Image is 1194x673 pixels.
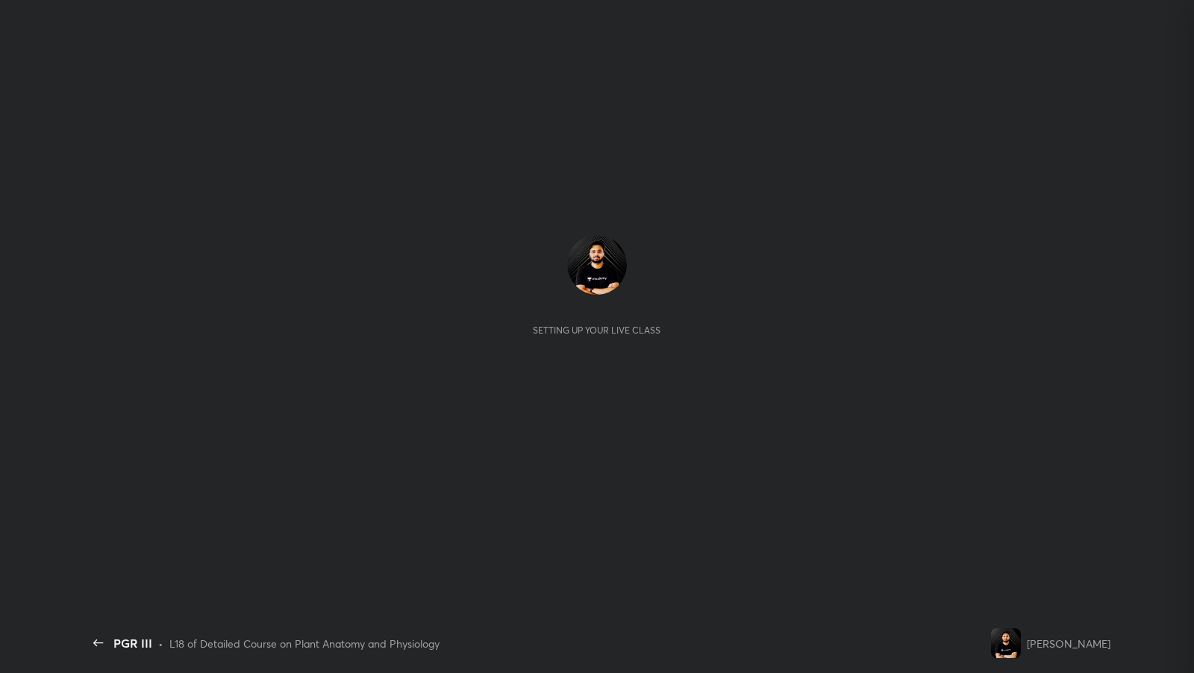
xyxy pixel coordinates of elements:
[113,634,152,652] div: PGR III
[533,325,660,336] div: Setting up your live class
[169,636,440,651] div: L18 of Detailed Course on Plant Anatomy and Physiology
[158,636,163,651] div: •
[567,235,627,295] img: fa5fc362979349eaa8f013e5e62933dd.jpg
[1027,636,1110,651] div: [PERSON_NAME]
[991,628,1021,658] img: fa5fc362979349eaa8f013e5e62933dd.jpg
